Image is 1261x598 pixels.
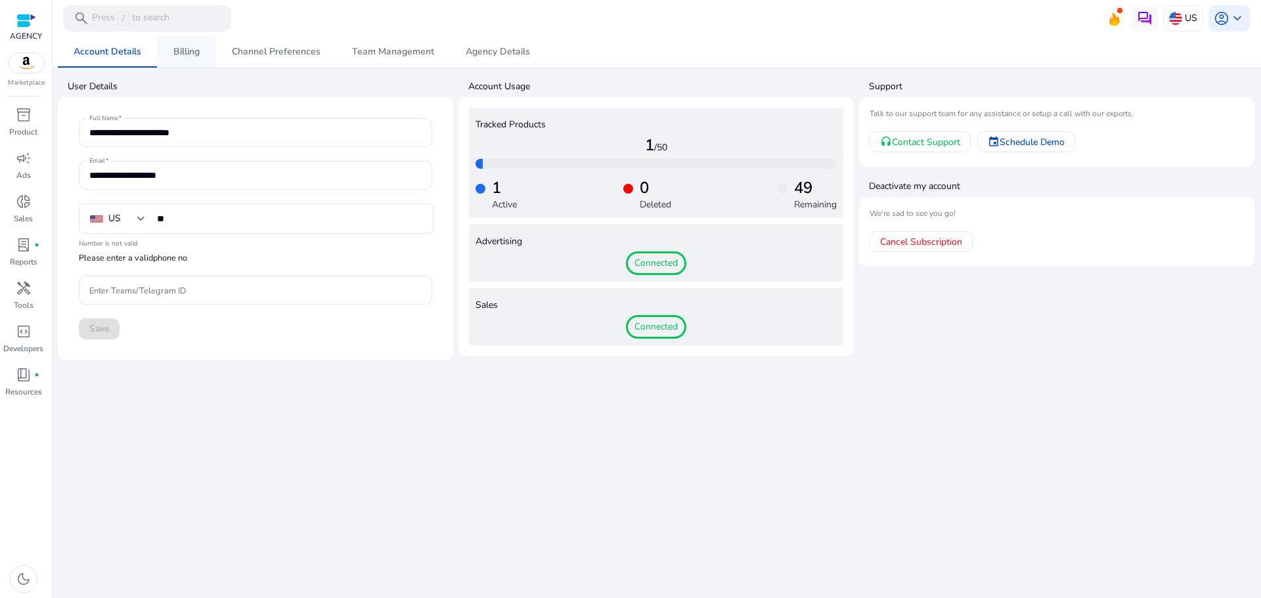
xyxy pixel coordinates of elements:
[5,386,42,398] p: Resources
[492,179,517,198] h4: 1
[79,252,187,264] mat-hint: Please enter a valid phone no
[108,211,121,226] div: US
[89,114,118,123] mat-label: Full Name
[10,30,42,42] p: AGENCY
[626,251,686,275] span: Connected
[74,47,141,56] span: Account Details
[468,80,854,93] h4: Account Usage
[880,136,892,148] mat-icon: headset
[16,194,32,209] span: donut_small
[16,169,31,181] p: Ads
[14,299,33,311] p: Tools
[870,231,973,252] a: Cancel Subscription
[34,242,39,247] span: fiber_manual_record
[118,11,129,26] span: /
[3,343,43,354] p: Developers
[870,131,971,152] a: Contact Support
[988,136,1000,148] mat-icon: event
[74,11,89,26] span: search
[869,80,1254,93] h4: Support
[466,47,530,56] span: Agency Details
[880,235,962,249] span: Cancel Subscription
[626,315,686,339] span: Connected
[870,207,1244,220] mat-card-subtitle: We’re sad to see you go!
[232,47,321,56] span: Channel Preferences
[16,150,32,166] span: campaign
[16,107,32,123] span: inventory_2
[16,324,32,339] span: code_blocks
[92,11,169,26] p: Press to search
[34,372,39,377] span: fiber_manual_record
[1214,11,1229,26] span: account_circle
[68,80,453,93] h4: User Details
[476,236,837,247] h4: Advertising
[794,198,837,211] p: Remaining
[10,256,37,268] p: Reports
[16,237,32,253] span: lab_profile
[14,213,33,224] p: Sales
[9,126,37,138] p: Product
[640,198,671,211] p: Deleted
[654,141,667,154] span: /50
[640,179,671,198] h4: 0
[1000,135,1065,149] span: Schedule Demo
[476,136,837,155] h4: 1
[79,235,432,249] mat-error: Number is not valid
[869,180,1254,193] h4: Deactivate my account
[492,198,517,211] p: Active
[1229,11,1245,26] span: keyboard_arrow_down
[352,47,434,56] span: Team Management
[870,108,1244,120] mat-card-subtitle: Talk to our support team for any assistance or setup a call with our experts.
[16,367,32,383] span: book_4
[173,47,200,56] span: Billing
[8,78,45,88] p: Marketplace
[16,280,32,296] span: handyman
[794,179,837,198] h4: 49
[89,157,105,166] mat-label: Email
[476,119,837,131] h4: Tracked Products
[1169,12,1182,25] img: us.svg
[476,300,837,311] h4: Sales
[16,571,32,587] span: dark_mode
[1185,7,1197,30] p: US
[892,135,960,149] span: Contact Support
[9,53,44,73] img: amazon.svg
